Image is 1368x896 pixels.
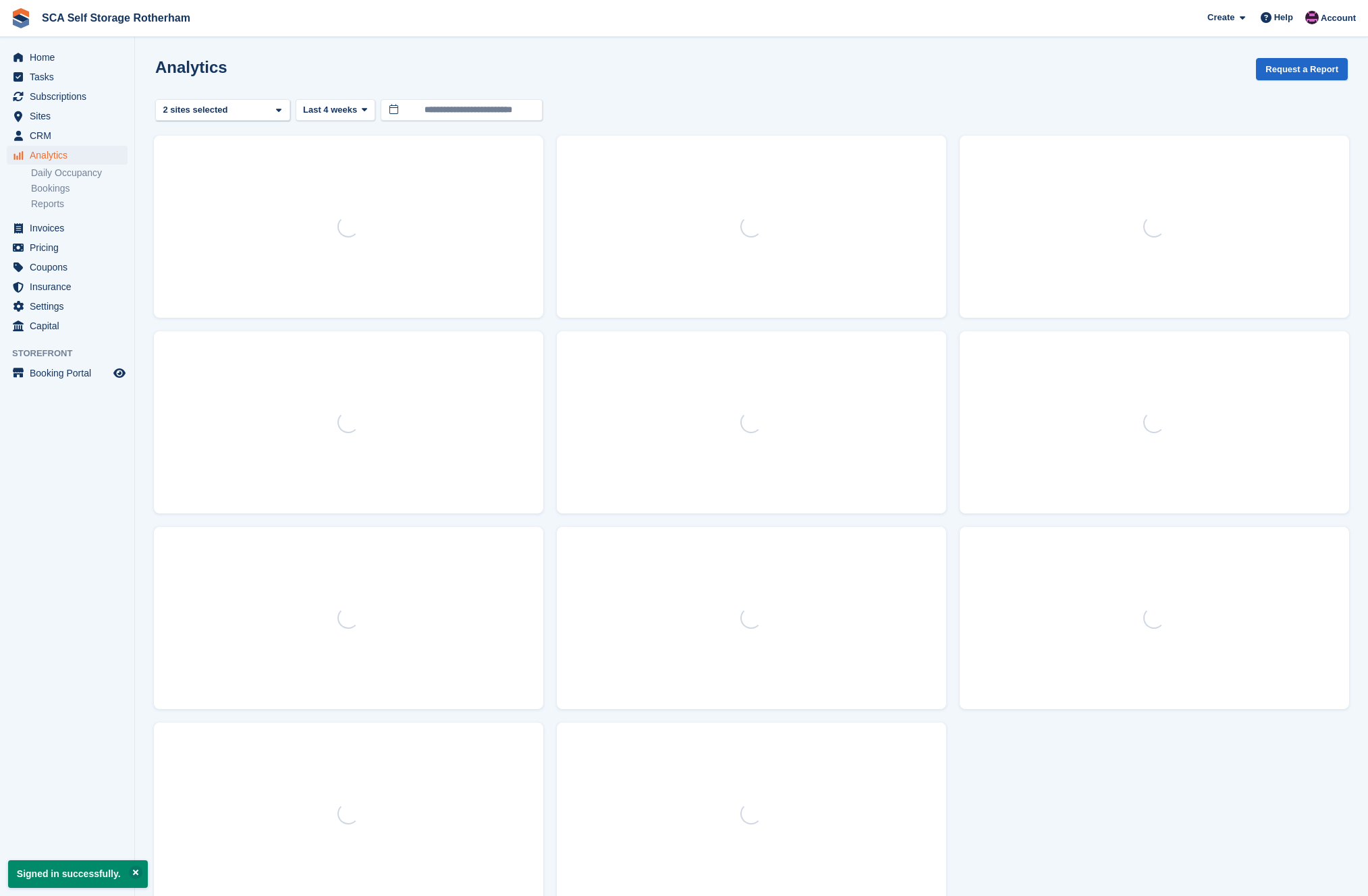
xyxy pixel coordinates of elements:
img: Dale Chapman [1305,11,1319,24]
span: Coupons [30,258,111,277]
span: Capital [30,316,111,335]
a: Reports [31,198,128,211]
span: Analytics [30,146,111,165]
span: Settings [30,297,111,316]
span: Invoices [30,219,111,237]
a: menu [7,48,128,67]
span: Account [1321,11,1356,25]
span: Booking Portal [30,364,111,383]
a: Daily Occupancy [31,167,128,179]
a: menu [7,87,128,106]
a: menu [7,258,128,277]
span: Tasks [30,67,111,86]
a: menu [7,316,128,335]
img: stora-icon-8386f47178a22dfd0bd8f6a31ec36ba5ce8667c1dd55bd0f319d3a0aa187defe.svg [11,8,31,28]
a: menu [7,297,128,316]
button: Request a Report [1256,58,1348,80]
a: Preview store [111,365,128,381]
a: menu [7,146,128,165]
button: Last 4 weeks [296,99,375,121]
span: Sites [30,107,111,125]
span: Subscriptions [30,87,111,106]
a: menu [7,67,128,86]
a: menu [7,277,128,296]
a: menu [7,238,128,257]
span: Insurance [30,277,111,296]
div: 2 sites selected [161,103,233,117]
a: menu [7,126,128,145]
span: Home [30,48,111,67]
p: Signed in successfully. [8,860,148,888]
span: Create [1207,11,1234,24]
span: Last 4 weeks [303,103,357,117]
a: menu [7,107,128,125]
span: Pricing [30,238,111,257]
a: SCA Self Storage Rotherham [36,7,196,29]
a: menu [7,219,128,237]
h2: Analytics [155,58,227,76]
a: Bookings [31,182,128,195]
span: Help [1274,11,1293,24]
a: menu [7,364,128,383]
span: CRM [30,126,111,145]
span: Storefront [12,347,134,360]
